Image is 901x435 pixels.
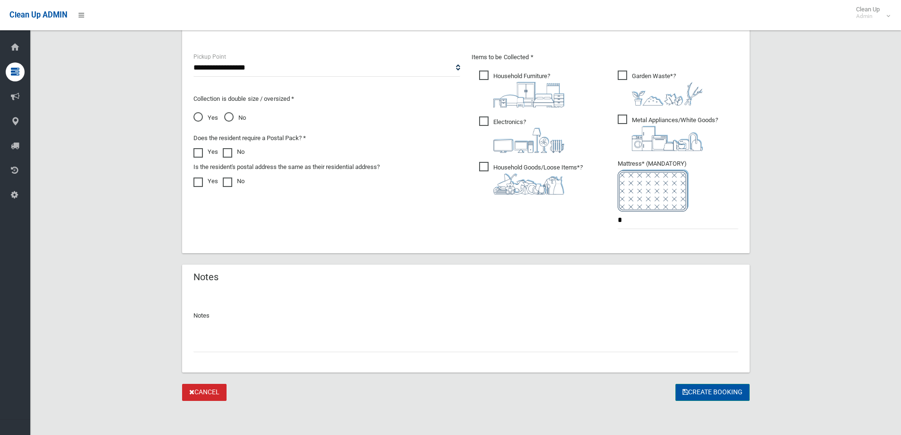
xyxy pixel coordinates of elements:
[479,162,583,195] span: Household Goods/Loose Items*
[493,118,564,153] i: ?
[618,160,738,212] span: Mattress* (MANDATORY)
[193,310,738,321] p: Notes
[193,161,380,173] label: Is the resident's postal address the same as their residential address?
[493,173,564,195] img: b13cc3517677393f34c0a387616ef184.png
[182,384,227,401] a: Cancel
[479,71,564,107] span: Household Furniture
[223,176,245,187] label: No
[193,176,218,187] label: Yes
[193,133,306,144] label: Does the resident require a Postal Pack? *
[618,71,703,106] span: Garden Waste*
[493,128,564,153] img: 394712a680b73dbc3d2a6a3a7ffe5a07.png
[193,93,460,105] p: Collection is double size / oversized *
[472,52,738,63] p: Items to be Collected *
[9,10,67,19] span: Clean Up ADMIN
[193,146,218,158] label: Yes
[618,169,689,212] img: e7408bece873d2c1783593a074e5cb2f.png
[632,126,703,151] img: 36c1b0289cb1767239cdd3de9e694f19.png
[632,116,718,151] i: ?
[493,82,564,107] img: aa9efdbe659d29b613fca23ba79d85cb.png
[632,82,703,106] img: 4fd8a5c772b2c999c83690221e5242e0.png
[618,115,718,151] span: Metal Appliances/White Goods
[223,146,245,158] label: No
[224,112,246,124] span: No
[493,164,583,195] i: ?
[182,268,230,286] header: Notes
[856,13,880,20] small: Admin
[851,6,889,20] span: Clean Up
[193,112,218,124] span: Yes
[632,72,703,106] i: ?
[479,116,564,153] span: Electronics
[493,72,564,107] i: ?
[675,384,750,401] button: Create Booking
